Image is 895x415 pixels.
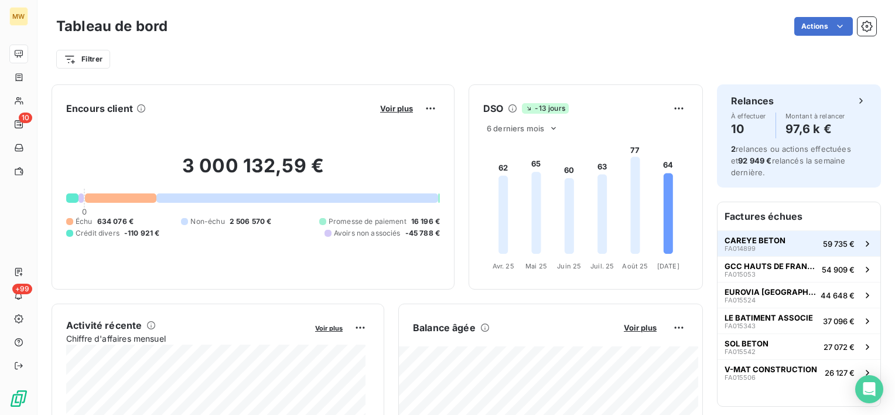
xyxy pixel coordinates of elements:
[825,368,855,377] span: 26 127 €
[725,322,756,329] span: FA015343
[738,156,771,165] span: 92 949 €
[718,230,880,256] button: CAREYE BETONFA01489959 735 €
[718,359,880,385] button: V-MAT CONSTRUCTIONFA01550626 127 €
[657,262,679,270] tspan: [DATE]
[76,228,119,239] span: Crédit divers
[718,308,880,334] button: LE BATIMENT ASSOCIEFA01534337 096 €
[622,262,648,270] tspan: Août 25
[12,284,32,294] span: +99
[725,261,817,271] span: GCC HAUTS DE FRANCE
[56,16,168,37] h3: Tableau de bord
[824,342,855,352] span: 27 072 €
[794,17,853,36] button: Actions
[725,297,756,304] span: FA015524
[525,262,547,270] tspan: Mai 25
[731,120,766,138] h4: 10
[522,103,568,114] span: -13 jours
[66,101,133,115] h6: Encours client
[190,216,224,227] span: Non-échu
[785,120,845,138] h4: 97,6 k €
[411,216,440,227] span: 16 196 €
[493,262,514,270] tspan: Avr. 25
[823,317,855,326] span: 37 096 €
[557,262,581,270] tspan: Juin 25
[19,113,32,123] span: 10
[718,256,880,282] button: GCC HAUTS DE FRANCEFA01505354 909 €
[230,216,272,227] span: 2 506 570 €
[823,239,855,249] span: 59 735 €
[82,207,87,216] span: 0
[731,94,774,108] h6: Relances
[315,324,343,332] span: Voir plus
[725,287,816,297] span: EUROVIA [GEOGRAPHIC_DATA]
[66,318,142,332] h6: Activité récente
[855,375,883,403] div: Open Intercom Messenger
[731,113,766,120] span: À effectuer
[413,321,476,335] h6: Balance âgée
[377,103,416,114] button: Voir plus
[718,334,880,359] button: SOL BETONFA01554227 072 €
[785,113,845,120] span: Montant à relancer
[822,265,855,274] span: 54 909 €
[725,339,768,348] span: SOL BETON
[66,332,307,345] span: Chiffre d'affaires mensuel
[329,216,406,227] span: Promesse de paiement
[731,144,736,154] span: 2
[590,262,614,270] tspan: Juil. 25
[624,323,657,332] span: Voir plus
[66,154,440,189] h2: 3 000 132,59 €
[487,124,544,133] span: 6 derniers mois
[124,228,160,239] span: -110 921 €
[97,216,134,227] span: 634 076 €
[405,228,440,239] span: -45 788 €
[725,348,756,355] span: FA015542
[725,271,756,278] span: FA015053
[56,50,110,69] button: Filtrer
[731,144,851,177] span: relances ou actions effectuées et relancés la semaine dernière.
[334,228,401,239] span: Avoirs non associés
[718,202,880,230] h6: Factures échues
[483,101,503,115] h6: DSO
[312,322,346,333] button: Voir plus
[725,365,817,374] span: V-MAT CONSTRUCTION
[821,291,855,300] span: 44 648 €
[9,7,28,26] div: MW
[9,389,28,408] img: Logo LeanPay
[725,245,756,252] span: FA014899
[725,236,785,245] span: CAREYE BETON
[76,216,93,227] span: Échu
[380,104,413,113] span: Voir plus
[620,322,660,333] button: Voir plus
[725,374,756,381] span: FA015506
[725,313,813,322] span: LE BATIMENT ASSOCIE
[718,282,880,308] button: EUROVIA [GEOGRAPHIC_DATA]FA01552444 648 €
